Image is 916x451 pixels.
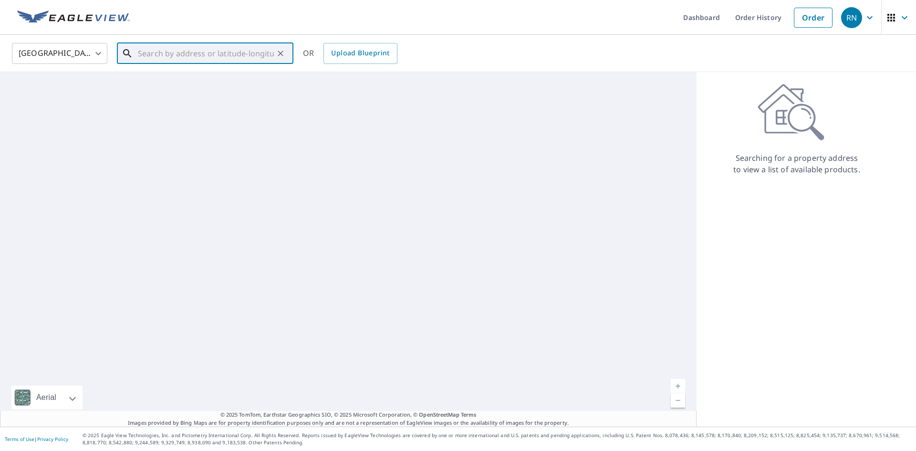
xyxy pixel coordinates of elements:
[33,386,59,409] div: Aerial
[733,152,861,175] p: Searching for a property address to view a list of available products.
[794,8,833,28] a: Order
[274,47,287,60] button: Clear
[419,411,459,418] a: OpenStreetMap
[323,43,397,64] a: Upload Blueprint
[37,436,68,442] a: Privacy Policy
[331,47,389,59] span: Upload Blueprint
[461,411,477,418] a: Terms
[83,432,911,446] p: © 2025 Eagle View Technologies, Inc. and Pictometry International Corp. All Rights Reserved. Repo...
[220,411,477,419] span: © 2025 TomTom, Earthstar Geographics SIO, © 2025 Microsoft Corporation, ©
[671,393,685,408] a: Current Level 5, Zoom Out
[17,10,130,25] img: EV Logo
[303,43,397,64] div: OR
[671,379,685,393] a: Current Level 5, Zoom In
[12,40,107,67] div: [GEOGRAPHIC_DATA]
[841,7,862,28] div: RN
[138,40,274,67] input: Search by address or latitude-longitude
[5,436,68,442] p: |
[5,436,34,442] a: Terms of Use
[11,386,83,409] div: Aerial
